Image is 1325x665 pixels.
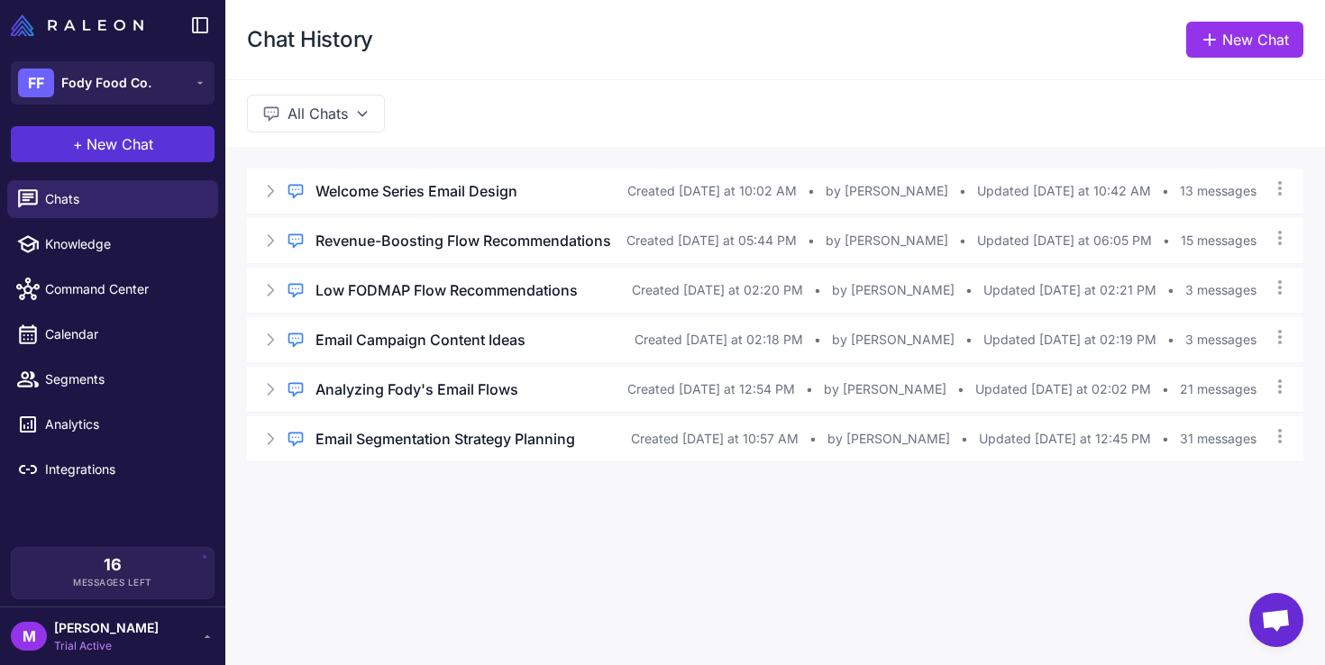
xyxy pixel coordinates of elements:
[1180,379,1256,399] span: 21 messages
[1185,280,1256,300] span: 3 messages
[247,25,373,54] h1: Chat History
[977,181,1151,201] span: Updated [DATE] at 10:42 AM
[631,429,799,449] span: Created [DATE] at 10:57 AM
[808,181,815,201] span: •
[11,126,215,162] button: +New Chat
[11,14,143,36] img: Raleon Logo
[315,428,575,450] h3: Email Segmentation Strategy Planning
[45,324,204,344] span: Calendar
[635,330,803,350] span: Created [DATE] at 02:18 PM
[315,180,517,202] h3: Welcome Series Email Design
[806,379,813,399] span: •
[979,429,1151,449] span: Updated [DATE] at 12:45 PM
[965,330,973,350] span: •
[7,270,218,308] a: Command Center
[826,231,948,251] span: by [PERSON_NAME]
[45,414,204,434] span: Analytics
[315,329,525,351] h3: Email Campaign Content Ideas
[73,576,152,589] span: Messages Left
[627,181,797,201] span: Created [DATE] at 10:02 AM
[1185,330,1256,350] span: 3 messages
[957,379,964,399] span: •
[827,429,950,449] span: by [PERSON_NAME]
[104,557,122,573] span: 16
[977,231,1152,251] span: Updated [DATE] at 06:05 PM
[814,280,821,300] span: •
[808,231,815,251] span: •
[7,451,218,488] a: Integrations
[824,379,946,399] span: by [PERSON_NAME]
[1163,231,1170,251] span: •
[959,231,966,251] span: •
[18,68,54,97] div: FF
[315,279,578,301] h3: Low FODMAP Flow Recommendations
[1249,593,1303,647] a: Open chat
[45,279,204,299] span: Command Center
[315,378,518,400] h3: Analyzing Fody's Email Flows
[826,181,948,201] span: by [PERSON_NAME]
[45,369,204,389] span: Segments
[7,405,218,443] a: Analytics
[1162,379,1169,399] span: •
[1180,429,1256,449] span: 31 messages
[965,280,973,300] span: •
[7,360,218,398] a: Segments
[959,181,966,201] span: •
[961,429,968,449] span: •
[1162,429,1169,449] span: •
[1167,280,1174,300] span: •
[1186,22,1303,58] a: New Chat
[45,234,204,254] span: Knowledge
[7,315,218,353] a: Calendar
[632,280,803,300] span: Created [DATE] at 02:20 PM
[87,133,153,155] span: New Chat
[1162,181,1169,201] span: •
[7,180,218,218] a: Chats
[1167,330,1174,350] span: •
[627,379,795,399] span: Created [DATE] at 12:54 PM
[832,330,955,350] span: by [PERSON_NAME]
[73,133,83,155] span: +
[832,280,955,300] span: by [PERSON_NAME]
[814,330,821,350] span: •
[54,638,159,654] span: Trial Active
[54,618,159,638] span: [PERSON_NAME]
[315,230,611,251] h3: Revenue-Boosting Flow Recommendations
[7,225,218,263] a: Knowledge
[11,622,47,651] div: M
[983,280,1156,300] span: Updated [DATE] at 02:21 PM
[1180,181,1256,201] span: 13 messages
[45,189,204,209] span: Chats
[626,231,797,251] span: Created [DATE] at 05:44 PM
[45,460,204,479] span: Integrations
[1181,231,1256,251] span: 15 messages
[11,61,215,105] button: FFFody Food Co.
[975,379,1151,399] span: Updated [DATE] at 02:02 PM
[809,429,817,449] span: •
[983,330,1156,350] span: Updated [DATE] at 02:19 PM
[61,73,151,93] span: Fody Food Co.
[247,95,385,132] button: All Chats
